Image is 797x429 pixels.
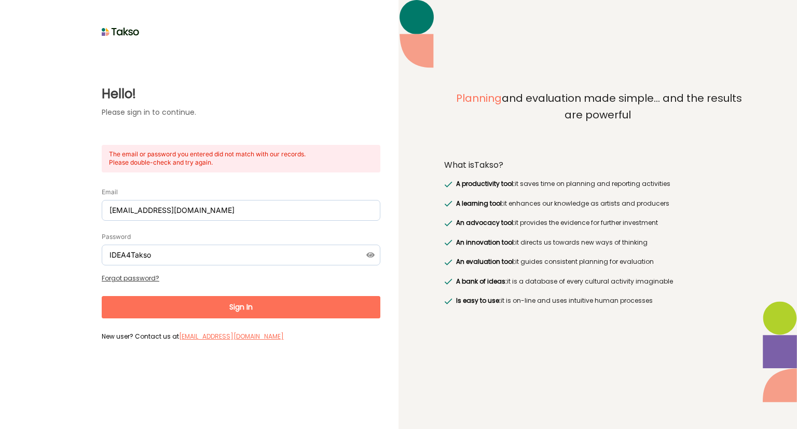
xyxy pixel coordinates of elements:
[444,181,452,187] img: greenRight
[456,199,503,208] span: A learning tool:
[102,233,131,241] label: Password
[456,277,507,286] span: A bank of ideas:
[456,257,515,266] span: An evaluation tool:
[456,179,515,188] span: A productivity tool:
[454,276,673,287] label: it is a database of every cultural activity imaginable
[102,24,140,39] img: taksoLoginLogo
[456,218,515,227] span: An advocacy tool:
[102,107,380,118] label: Please sign in to continue.
[444,239,452,246] img: greenRight
[454,257,654,267] label: it guides consistent planning for evaluation
[474,159,503,171] span: Takso?
[444,298,452,304] img: greenRight
[456,91,502,105] span: Planning
[454,198,669,209] label: it enhances our knowledge as artists and producers
[102,274,159,283] a: Forgot password?
[456,238,515,247] span: An innovation tool:
[444,90,752,146] label: and evaluation made simple... and the results are powerful
[444,160,503,170] label: What is
[454,179,670,189] label: it saves time on planning and reporting activities
[179,332,284,341] a: [EMAIL_ADDRESS][DOMAIN_NAME]
[102,296,380,318] button: Sign In
[102,188,118,196] label: Email
[444,278,452,285] img: greenRight
[102,85,380,103] label: Hello!
[444,220,452,226] img: greenRight
[454,237,648,248] label: it directs us towards new ways of thinking
[102,331,380,341] label: New user? Contact us at
[102,200,380,221] input: Email
[109,150,326,167] label: The email or password you entered did not match with our records. Please double-check and try again.
[454,218,658,228] label: it provides the evidence for further investment
[454,296,653,306] label: it is on-line and uses intuitive human processes
[179,331,284,342] label: [EMAIL_ADDRESS][DOMAIN_NAME]
[102,245,380,265] input: Password
[456,296,501,305] span: Is easy to use:
[444,259,452,265] img: greenRight
[444,200,452,207] img: greenRight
